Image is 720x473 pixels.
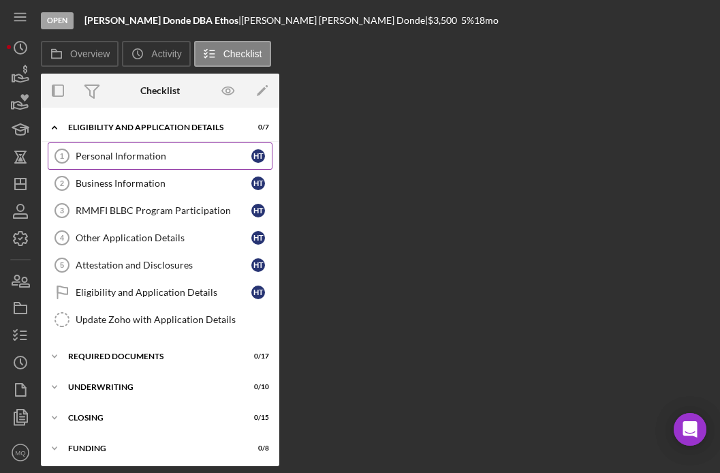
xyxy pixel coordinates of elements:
[41,41,119,67] button: Overview
[245,414,269,422] div: 0 / 15
[15,449,25,457] text: MQ
[60,234,65,242] tspan: 4
[76,287,251,298] div: Eligibility and Application Details
[76,151,251,162] div: Personal Information
[41,12,74,29] div: Open
[48,142,272,170] a: 1Personal InformationHT
[251,204,265,217] div: H T
[48,306,272,333] a: Update Zoho with Application Details
[251,149,265,163] div: H T
[428,14,457,26] span: $3,500
[68,123,235,132] div: Eligibility and Application Details
[474,15,499,26] div: 18 mo
[68,352,235,361] div: Required Documents
[241,15,428,26] div: [PERSON_NAME] [PERSON_NAME] Donde |
[151,48,181,59] label: Activity
[60,261,64,269] tspan: 5
[48,224,272,251] a: 4Other Application DetailsHT
[76,314,272,325] div: Update Zoho with Application Details
[461,15,474,26] div: 5 %
[84,14,238,26] b: [PERSON_NAME] Donde DBA Ethos
[70,48,110,59] label: Overview
[251,258,265,272] div: H T
[68,414,235,422] div: Closing
[245,383,269,391] div: 0 / 10
[76,178,251,189] div: Business Information
[84,15,241,26] div: |
[122,41,190,67] button: Activity
[48,197,272,224] a: 3RMMFI BLBC Program ParticipationHT
[245,123,269,132] div: 0 / 7
[251,177,265,190] div: H T
[60,207,64,215] tspan: 3
[76,205,251,216] div: RMMFI BLBC Program Participation
[140,85,180,96] div: Checklist
[251,231,265,245] div: H T
[245,352,269,361] div: 0 / 17
[68,383,235,391] div: Underwriting
[48,279,272,306] a: Eligibility and Application DetailsHT
[674,413,706,446] div: Open Intercom Messenger
[48,170,272,197] a: 2Business InformationHT
[251,286,265,299] div: H T
[76,260,251,271] div: Attestation and Disclosures
[60,152,64,160] tspan: 1
[223,48,262,59] label: Checklist
[68,444,235,453] div: Funding
[76,232,251,243] div: Other Application Details
[194,41,271,67] button: Checklist
[245,444,269,453] div: 0 / 8
[48,251,272,279] a: 5Attestation and DisclosuresHT
[60,179,64,187] tspan: 2
[7,439,34,466] button: MQ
